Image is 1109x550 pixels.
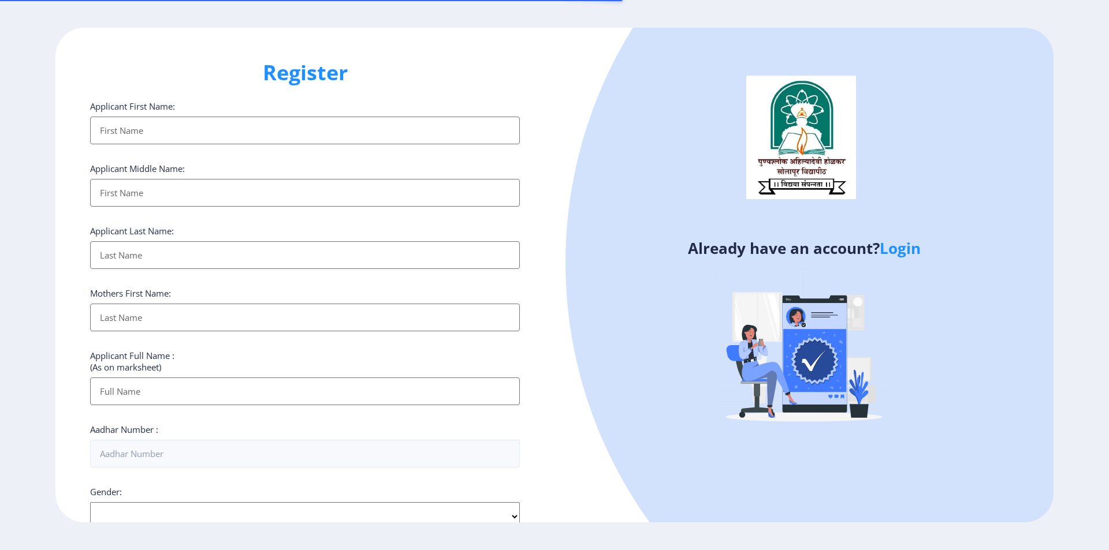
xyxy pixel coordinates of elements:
a: Login [880,238,921,259]
img: logo [746,76,856,199]
input: Aadhar Number [90,440,520,467]
label: Aadhar Number : [90,424,158,435]
input: Full Name [90,377,520,405]
label: Applicant Middle Name: [90,163,185,174]
label: Mothers First Name: [90,287,171,299]
input: First Name [90,179,520,207]
label: Applicant First Name: [90,100,175,112]
input: Last Name [90,241,520,269]
h1: Register [90,59,520,87]
label: Applicant Full Name : (As on marksheet) [90,350,174,373]
label: Applicant Last Name: [90,225,174,237]
h4: Already have an account? [563,239,1045,257]
img: Verified-rafiki.svg [703,249,905,451]
label: Gender: [90,486,122,497]
input: Last Name [90,304,520,331]
input: First Name [90,117,520,144]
